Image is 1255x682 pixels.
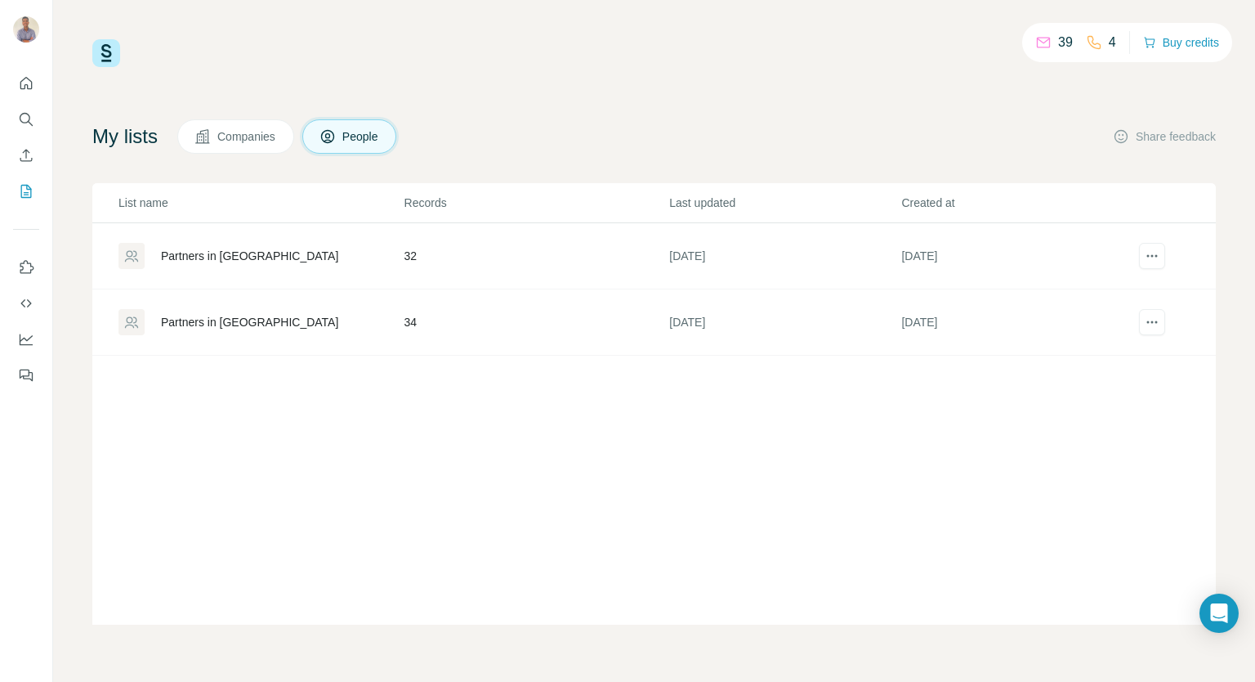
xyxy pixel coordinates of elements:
[1143,31,1219,54] button: Buy credits
[1109,33,1116,52] p: 4
[217,128,277,145] span: Companies
[13,16,39,43] img: Avatar
[92,39,120,67] img: Surfe Logo
[92,123,158,150] h4: My lists
[1058,33,1073,52] p: 39
[1139,243,1165,269] button: actions
[13,253,39,282] button: Use Surfe on LinkedIn
[404,195,668,211] p: Records
[13,141,39,170] button: Enrich CSV
[342,128,380,145] span: People
[13,289,39,318] button: Use Surfe API
[161,248,338,264] div: Partners in [GEOGRAPHIC_DATA]
[118,195,403,211] p: List name
[13,361,39,390] button: Feedback
[161,314,338,330] div: Partners in [GEOGRAPHIC_DATA]
[1113,128,1216,145] button: Share feedback
[13,69,39,98] button: Quick start
[900,289,1132,356] td: [DATE]
[13,105,39,134] button: Search
[668,289,900,356] td: [DATE]
[900,223,1132,289] td: [DATE]
[901,195,1132,211] p: Created at
[404,223,669,289] td: 32
[13,325,39,354] button: Dashboard
[13,177,39,206] button: My lists
[1139,309,1165,335] button: actions
[1199,594,1239,633] div: Open Intercom Messenger
[668,223,900,289] td: [DATE]
[669,195,900,211] p: Last updated
[404,289,669,356] td: 34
